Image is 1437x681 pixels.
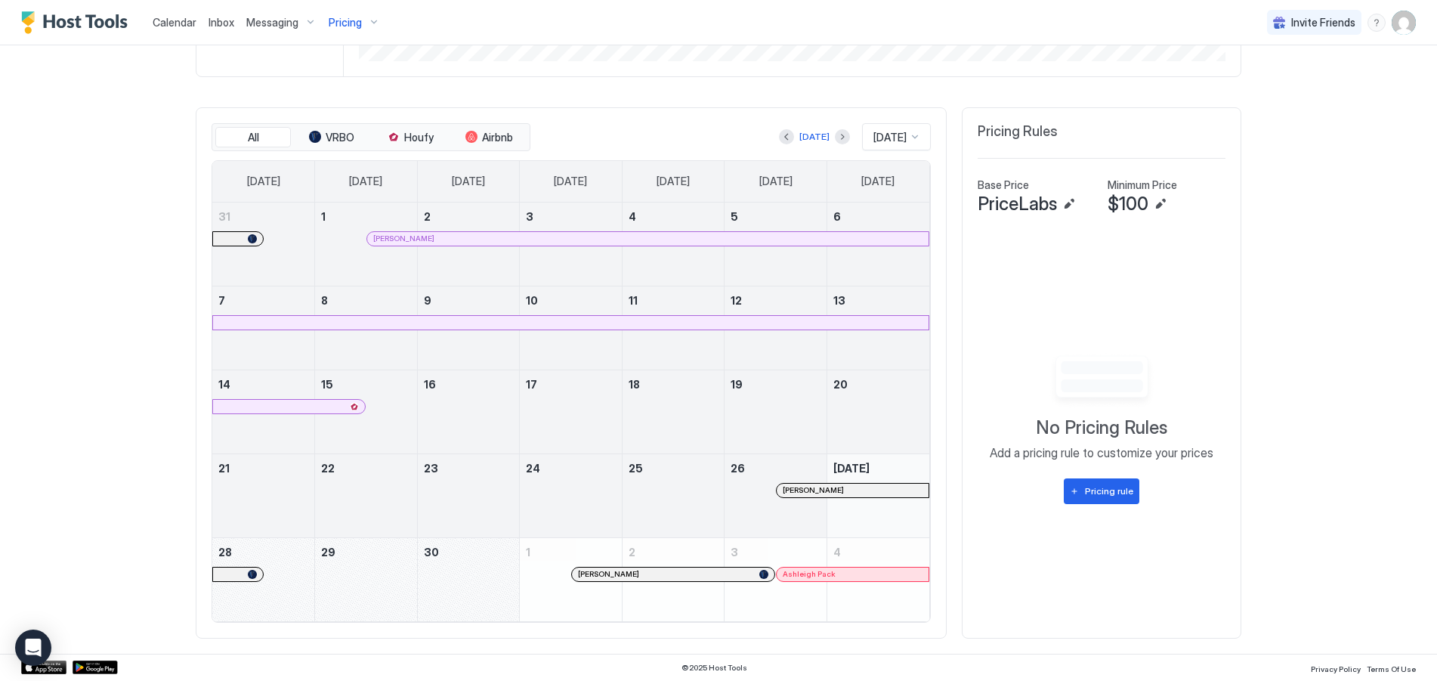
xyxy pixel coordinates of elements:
td: September 13, 2025 [827,286,929,370]
button: Edit [1060,195,1078,213]
button: Pricing rule [1064,478,1139,504]
span: Privacy Policy [1311,664,1361,673]
a: October 2, 2025 [623,538,725,566]
a: Terms Of Use [1367,660,1416,676]
a: September 23, 2025 [418,454,520,482]
span: [DATE] [861,175,895,188]
td: September 11, 2025 [622,286,725,370]
td: September 12, 2025 [725,286,827,370]
a: September 24, 2025 [520,454,622,482]
span: 21 [218,462,230,475]
button: [DATE] [797,128,832,146]
a: September 18, 2025 [623,370,725,398]
span: Inbox [209,16,234,29]
button: VRBO [294,127,369,148]
a: September 12, 2025 [725,286,827,314]
a: September 1, 2025 [315,203,417,231]
td: September 30, 2025 [417,537,520,621]
td: September 9, 2025 [417,286,520,370]
td: September 26, 2025 [725,453,827,537]
div: Pricing rule [1085,484,1133,498]
a: October 4, 2025 [827,538,929,566]
td: September 19, 2025 [725,370,827,453]
a: September 7, 2025 [212,286,314,314]
div: Ashleigh Pack [783,569,922,579]
a: September 20, 2025 [827,370,929,398]
a: September 25, 2025 [623,454,725,482]
button: Airbnb [451,127,527,148]
button: Previous month [779,129,794,144]
span: PriceLabs [978,193,1057,215]
span: 19 [731,378,743,391]
td: October 4, 2025 [827,537,929,621]
span: [DATE] [349,175,382,188]
td: September 3, 2025 [520,203,623,286]
span: Terms Of Use [1367,664,1416,673]
a: September 14, 2025 [212,370,314,398]
a: September 13, 2025 [827,286,929,314]
a: September 8, 2025 [315,286,417,314]
td: October 2, 2025 [622,537,725,621]
div: [PERSON_NAME] [373,234,922,243]
div: [DATE] [799,130,830,144]
a: Thursday [641,161,705,202]
a: October 3, 2025 [725,538,827,566]
span: © 2025 Host Tools [681,663,747,673]
span: 25 [629,462,643,475]
span: [PERSON_NAME] [373,234,434,243]
span: Ashleigh Pack [783,569,836,579]
span: 4 [833,546,841,559]
span: [DATE] [247,175,280,188]
a: September 22, 2025 [315,454,417,482]
td: September 1, 2025 [315,203,418,286]
span: 17 [526,378,537,391]
span: [DATE] [873,131,907,144]
span: 15 [321,378,333,391]
button: All [215,127,291,148]
span: 7 [218,294,225,307]
a: September 28, 2025 [212,538,314,566]
span: 6 [833,210,841,223]
span: 30 [424,546,439,559]
td: September 20, 2025 [827,370,929,453]
td: September 5, 2025 [725,203,827,286]
a: September 15, 2025 [315,370,417,398]
span: 28 [218,546,232,559]
span: 18 [629,378,640,391]
span: 22 [321,462,335,475]
td: September 29, 2025 [315,537,418,621]
a: Host Tools Logo [21,11,134,34]
div: App Store [21,661,66,674]
span: Minimum Price [1108,178,1177,192]
a: Sunday [232,161,295,202]
a: September 19, 2025 [725,370,827,398]
td: September 7, 2025 [212,286,315,370]
td: September 4, 2025 [622,203,725,286]
span: 5 [731,210,738,223]
a: Friday [744,161,808,202]
span: [PERSON_NAME] [783,485,844,495]
a: October 1, 2025 [520,538,622,566]
a: August 31, 2025 [212,203,314,231]
span: 13 [833,294,845,307]
td: August 31, 2025 [212,203,315,286]
span: [DATE] [833,462,870,475]
span: 26 [731,462,745,475]
td: September 21, 2025 [212,453,315,537]
a: September 27, 2025 [827,454,929,482]
td: October 1, 2025 [520,537,623,621]
span: Invite Friends [1291,16,1355,29]
span: 1 [526,546,530,559]
a: September 5, 2025 [725,203,827,231]
a: September 10, 2025 [520,286,622,314]
span: Add a pricing rule to customize your prices [990,445,1213,460]
td: September 2, 2025 [417,203,520,286]
span: 23 [424,462,438,475]
span: Pricing Rules [978,123,1058,141]
a: Calendar [153,14,196,30]
span: 9 [424,294,431,307]
a: September 16, 2025 [418,370,520,398]
a: September 17, 2025 [520,370,622,398]
a: September 29, 2025 [315,538,417,566]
